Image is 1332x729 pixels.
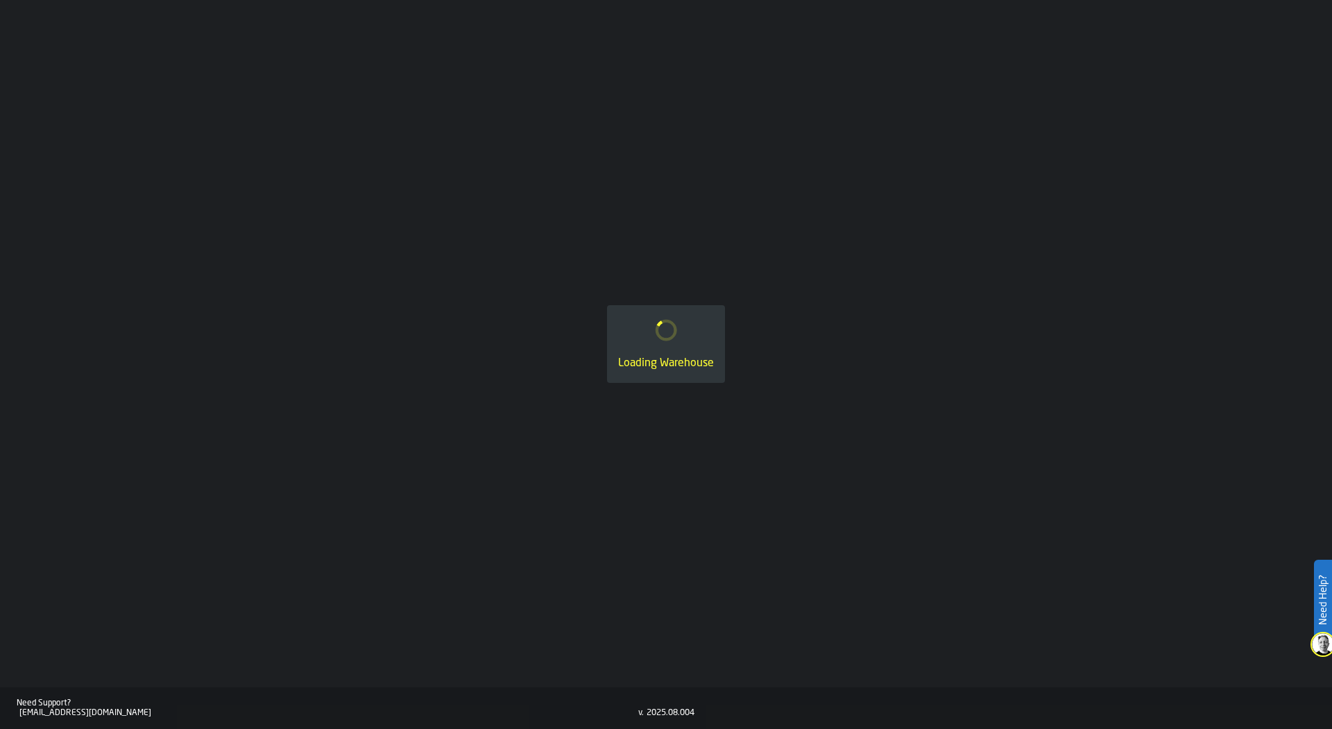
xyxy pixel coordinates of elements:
[17,698,638,708] div: Need Support?
[19,708,638,718] div: [EMAIL_ADDRESS][DOMAIN_NAME]
[647,708,694,718] div: 2025.08.004
[638,708,644,718] div: v.
[1315,561,1331,639] label: Need Help?
[17,698,638,718] a: Need Support?[EMAIL_ADDRESS][DOMAIN_NAME]
[618,355,714,372] div: Loading Warehouse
